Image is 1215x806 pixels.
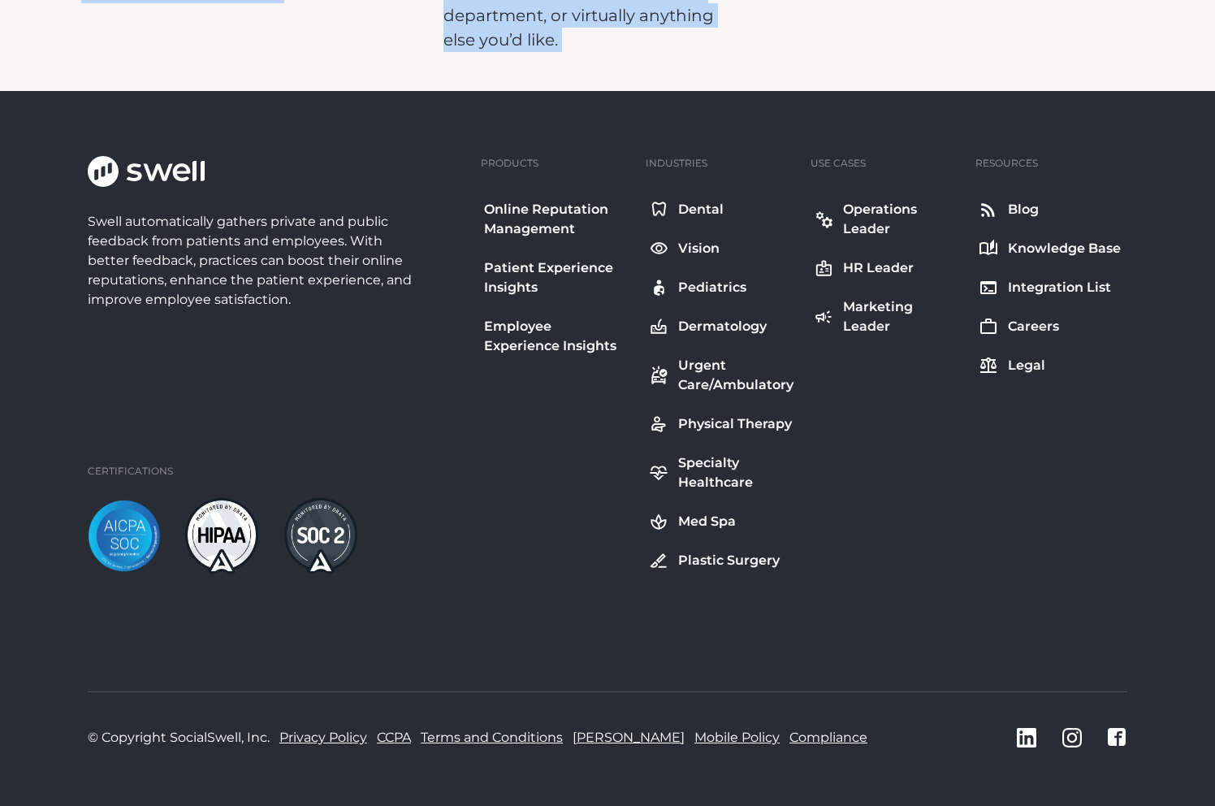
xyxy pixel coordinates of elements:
[843,200,959,239] div: Operations Leader
[975,353,1124,379] a: Legal
[975,275,1124,301] a: Integration List
[678,200,724,219] div: Dental
[646,275,798,301] a: Pediatrics
[185,498,258,573] img: hipaa-light.png
[843,258,914,278] div: HR Leader
[811,197,962,242] a: Operations Leader
[811,156,866,171] div: Use Cases
[484,200,629,239] div: Online Reputation Management
[88,212,419,310] div: Swell automatically gathers private and public feedback from patients and employees. With better ...
[678,356,794,395] div: Urgent Care/Ambulatory
[646,548,798,574] a: Plastic Surgery
[481,197,633,242] a: Online Reputation Management
[678,551,780,570] div: Plastic Surgery
[481,255,633,301] a: Patient Experience Insights
[481,314,633,359] a: Employee Experience Insights
[484,317,629,356] div: Employee Experience Insights
[694,728,780,747] a: Mobile Policy
[678,453,794,492] div: Specialty Healthcare
[1008,239,1121,258] div: Knowledge Base
[88,728,270,747] div: © Copyright SocialSwell, Inc.
[481,156,538,171] div: Products
[843,297,959,336] div: Marketing Leader
[484,258,629,297] div: Patient Experience Insights
[811,294,962,340] a: Marketing Leader
[678,512,736,531] div: Med Spa
[678,414,792,434] div: Physical Therapy
[646,450,798,496] a: Specialty Healthcare
[1008,200,1039,219] div: Blog
[377,728,411,747] a: CCPA
[279,728,367,747] a: Privacy Policy
[1008,317,1059,336] div: Careers
[678,239,720,258] div: Vision
[646,236,798,262] a: Vision
[646,314,798,340] a: Dermatology
[646,353,798,398] a: Urgent Care/Ambulatory
[975,314,1124,340] a: Careers
[646,411,798,437] a: Physical Therapy
[1008,278,1111,297] div: Integration List
[789,728,867,747] a: Compliance
[811,255,962,281] a: HR Leader
[678,317,767,336] div: Dermatology
[646,509,798,535] a: Med Spa
[573,728,685,747] a: [PERSON_NAME]
[975,236,1124,262] a: Knowledge Base
[88,464,173,479] div: Certifications
[421,728,563,747] a: Terms and Conditions
[975,156,1038,171] div: Resources
[284,498,357,573] img: soc2-dark.png
[646,156,707,171] div: Industries
[678,278,746,297] div: Pediatrics
[975,197,1124,223] a: Blog
[646,197,798,223] a: Dental
[1008,356,1045,375] div: Legal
